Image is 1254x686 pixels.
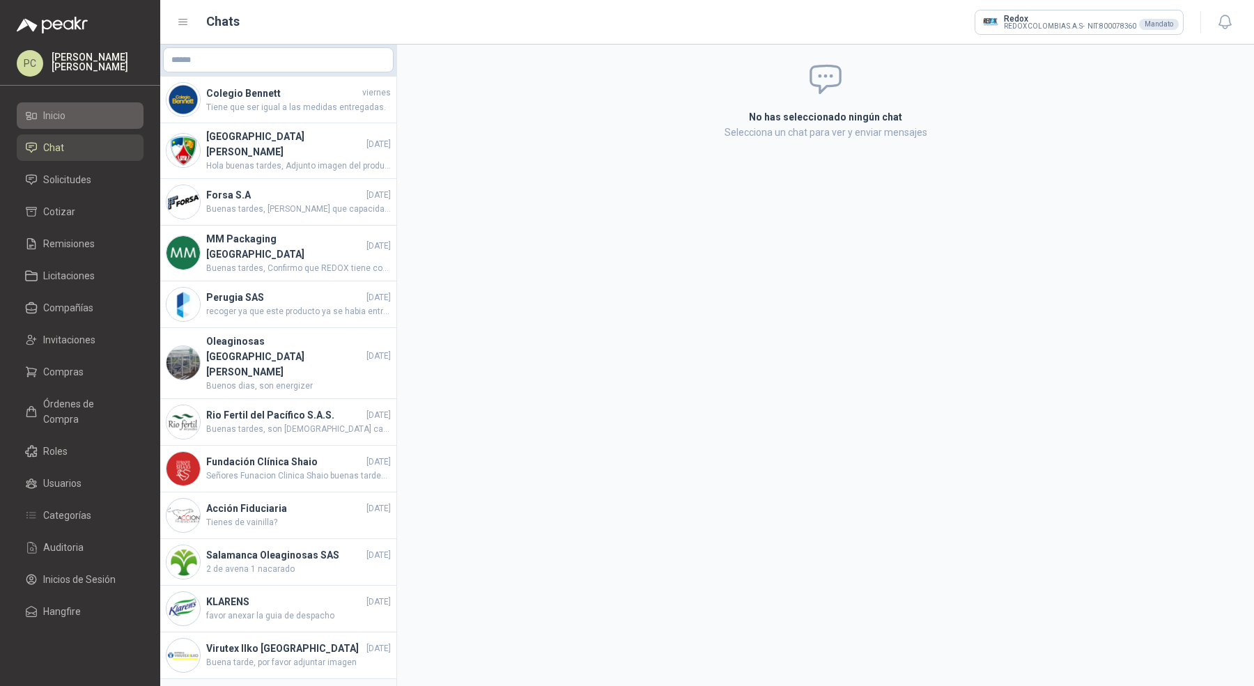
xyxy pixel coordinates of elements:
a: Company LogoVirutex Ilko [GEOGRAPHIC_DATA][DATE]Buena tarde, por favor adjuntar imagen [160,632,396,679]
span: [DATE] [366,595,391,609]
a: Cotizar [17,198,144,225]
span: Categorías [43,508,91,523]
span: Tiene que ser igual a las medidas entregadas. [206,101,391,114]
span: Invitaciones [43,332,95,348]
p: Selecciona un chat para ver y enviar mensajes [582,125,1069,140]
h4: Perugia SAS [206,290,364,305]
h4: Salamanca Oleaginosas SAS [206,547,364,563]
a: Invitaciones [17,327,144,353]
span: Compañías [43,300,93,315]
a: Company LogoAcción Fiduciaria[DATE]Tienes de vainilla? [160,492,396,539]
span: Cotizar [43,204,75,219]
h4: Acción Fiduciaria [206,501,364,516]
a: Auditoria [17,534,144,561]
img: Company Logo [167,545,200,579]
span: Usuarios [43,476,82,491]
span: 2 de avena 1 nacarado [206,563,391,576]
a: Solicitudes [17,166,144,193]
span: Buenos dias, son energizer [206,380,391,393]
img: Company Logo [167,452,200,485]
h4: Fundación Clínica Shaio [206,454,364,469]
a: Inicios de Sesión [17,566,144,593]
img: Company Logo [167,134,200,167]
h4: Forsa S.A [206,187,364,203]
span: Órdenes de Compra [43,396,130,427]
span: Inicio [43,108,65,123]
a: Remisiones [17,231,144,257]
a: Órdenes de Compra [17,391,144,432]
h2: No has seleccionado ningún chat [582,109,1069,125]
h4: KLARENS [206,594,364,609]
a: Company LogoSalamanca Oleaginosas SAS[DATE]2 de avena 1 nacarado [160,539,396,586]
a: Roles [17,438,144,465]
a: Company LogoMM Packaging [GEOGRAPHIC_DATA][DATE]Buenas tardes, Confirmo que REDOX tiene como mont... [160,226,396,281]
span: recoger ya que este producto ya se habia entregado y facturado. [206,305,391,318]
span: [DATE] [366,240,391,253]
span: viernes [362,86,391,100]
a: Company LogoRio Fertil del Pacífico S.A.S.[DATE]Buenas tardes, son [DEMOGRAPHIC_DATA] cajas [160,399,396,446]
span: Compras [43,364,84,380]
a: Categorías [17,502,144,529]
img: Company Logo [167,592,200,625]
a: Company LogoPerugia SAS[DATE]recoger ya que este producto ya se habia entregado y facturado. [160,281,396,328]
span: Roles [43,444,68,459]
img: Logo peakr [17,17,88,33]
h4: Virutex Ilko [GEOGRAPHIC_DATA] [206,641,364,656]
a: Company LogoFundación Clínica Shaio[DATE]Señores Funacion Clinica Shaio buenas tardes, Quiero inf... [160,446,396,492]
span: [DATE] [366,642,391,655]
img: Company Logo [167,236,200,270]
span: Auditoria [43,540,84,555]
h4: [GEOGRAPHIC_DATA][PERSON_NAME] [206,129,364,159]
h4: MM Packaging [GEOGRAPHIC_DATA] [206,231,364,262]
span: [DATE] [366,138,391,151]
span: [DATE] [366,409,391,422]
img: Company Logo [167,499,200,532]
span: favor anexar la guia de despacho [206,609,391,623]
span: Buena tarde, por favor adjuntar imagen [206,656,391,669]
a: Hangfire [17,598,144,625]
h4: Rio Fertil del Pacífico S.A.S. [206,407,364,423]
span: Buenas tardes, son [DEMOGRAPHIC_DATA] cajas [206,423,391,436]
div: PC [17,50,43,77]
span: [DATE] [366,502,391,515]
span: Chat [43,140,64,155]
span: Licitaciones [43,268,95,283]
a: Company LogoKLARENS[DATE]favor anexar la guia de despacho [160,586,396,632]
img: Company Logo [167,185,200,219]
img: Company Logo [167,346,200,380]
a: Company LogoOleaginosas [GEOGRAPHIC_DATA][PERSON_NAME][DATE]Buenos dias, son energizer [160,328,396,399]
h4: Oleaginosas [GEOGRAPHIC_DATA][PERSON_NAME] [206,334,364,380]
span: Tienes de vainilla? [206,516,391,529]
h4: Colegio Bennett [206,86,359,101]
span: [DATE] [366,455,391,469]
a: Compañías [17,295,144,321]
span: Hangfire [43,604,81,619]
span: [DATE] [366,189,391,202]
span: [DATE] [366,291,391,304]
a: Company LogoColegio BennettviernesTiene que ser igual a las medidas entregadas. [160,77,396,123]
span: Buenas tardes, [PERSON_NAME] que capacidad de hojas tiene esta cosedora muchas gracias [206,203,391,216]
span: Señores Funacion Clinica Shaio buenas tardes, Quiero informarles que estoy muy atenta a esta adju... [206,469,391,483]
a: Usuarios [17,470,144,497]
a: Inicio [17,102,144,129]
span: Hola buenas tardes, Adjunto imagen del producto cotizado [206,159,391,173]
span: Remisiones [43,236,95,251]
span: Buenas tardes, Confirmo que REDOX tiene como monto minimo de despacho a partir de $150.000 en ade... [206,262,391,275]
h1: Chats [206,12,240,31]
img: Company Logo [167,83,200,116]
p: [PERSON_NAME] [PERSON_NAME] [52,52,144,72]
a: Chat [17,134,144,161]
a: Compras [17,359,144,385]
a: Licitaciones [17,263,144,289]
a: Company LogoForsa S.A[DATE]Buenas tardes, [PERSON_NAME] que capacidad de hojas tiene esta cosedor... [160,179,396,226]
span: Solicitudes [43,172,91,187]
img: Company Logo [167,639,200,672]
span: Inicios de Sesión [43,572,116,587]
span: [DATE] [366,350,391,363]
img: Company Logo [167,405,200,439]
a: Company Logo[GEOGRAPHIC_DATA][PERSON_NAME][DATE]Hola buenas tardes, Adjunto imagen del producto c... [160,123,396,179]
span: [DATE] [366,549,391,562]
img: Company Logo [167,288,200,321]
